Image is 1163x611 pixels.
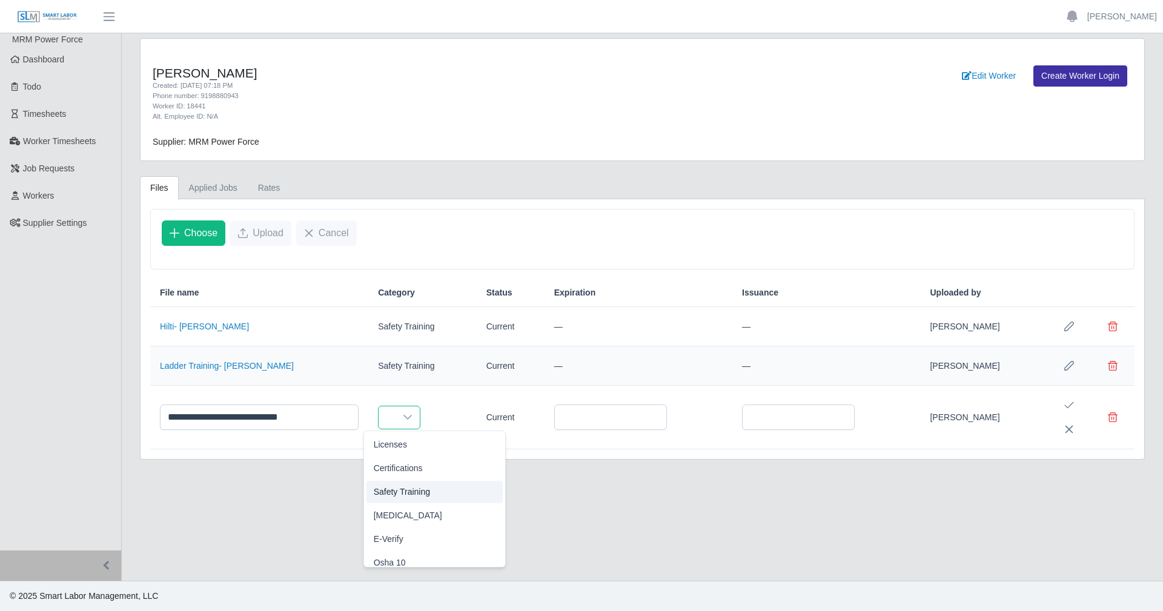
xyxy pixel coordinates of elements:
[374,557,406,569] span: Osha 10
[930,286,981,299] span: Uploaded by
[10,591,158,601] span: © 2025 Smart Labor Management, LLC
[374,462,423,475] span: Certifications
[23,191,55,200] span: Workers
[1033,65,1127,87] a: Create Worker Login
[920,307,1047,346] td: [PERSON_NAME]
[296,220,357,246] button: Cancel
[1057,393,1081,417] button: Save Edit
[23,163,75,173] span: Job Requests
[162,220,225,246] button: Choose
[374,438,407,451] span: Licenses
[160,286,199,299] span: File name
[374,509,442,522] span: [MEDICAL_DATA]
[374,533,403,546] span: E-Verify
[17,10,78,24] img: SLM Logo
[1101,354,1125,378] button: Delete file
[477,386,545,449] td: Current
[920,386,1047,449] td: [PERSON_NAME]
[366,457,503,480] li: Certifications
[153,65,717,81] h4: [PERSON_NAME]
[545,346,732,386] td: —
[1057,417,1081,441] button: Cancel Edit
[23,82,41,91] span: Todo
[153,101,717,111] div: Worker ID: 18441
[23,109,67,119] span: Timesheets
[179,176,248,200] a: Applied Jobs
[732,307,920,346] td: —
[12,35,83,44] span: MRM Power Force
[368,346,477,386] td: Safety Training
[1087,10,1157,23] a: [PERSON_NAME]
[366,528,503,550] li: E-Verify
[23,218,87,228] span: Supplier Settings
[920,346,1047,386] td: [PERSON_NAME]
[1057,354,1081,378] button: Row Edit
[366,504,503,527] li: Drug Test
[1101,405,1125,429] button: Delete file
[486,286,512,299] span: Status
[153,81,717,91] div: Created: [DATE] 07:18 PM
[184,226,217,240] span: Choose
[554,286,595,299] span: Expiration
[378,286,415,299] span: Category
[366,552,503,574] li: Osha 10
[477,346,545,386] td: Current
[374,486,430,498] span: Safety Training
[248,176,291,200] a: Rates
[1101,314,1125,339] button: Delete file
[23,136,96,146] span: Worker Timesheets
[160,361,294,371] a: Ladder Training- [PERSON_NAME]
[153,137,259,147] span: Supplier: MRM Power Force
[366,434,503,456] li: Licenses
[23,54,65,64] span: Dashboard
[230,220,291,246] button: Upload
[477,307,545,346] td: Current
[160,322,249,331] a: Hilti- [PERSON_NAME]
[732,346,920,386] td: —
[140,176,179,200] a: Files
[319,226,349,240] span: Cancel
[153,91,717,101] div: Phone number: 9198880943
[253,226,283,240] span: Upload
[545,307,732,346] td: —
[954,65,1024,87] a: Edit Worker
[742,286,778,299] span: Issuance
[1057,314,1081,339] button: Row Edit
[153,111,717,122] div: Alt. Employee ID: N/A
[368,307,477,346] td: Safety Training
[366,481,503,503] li: Safety Training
